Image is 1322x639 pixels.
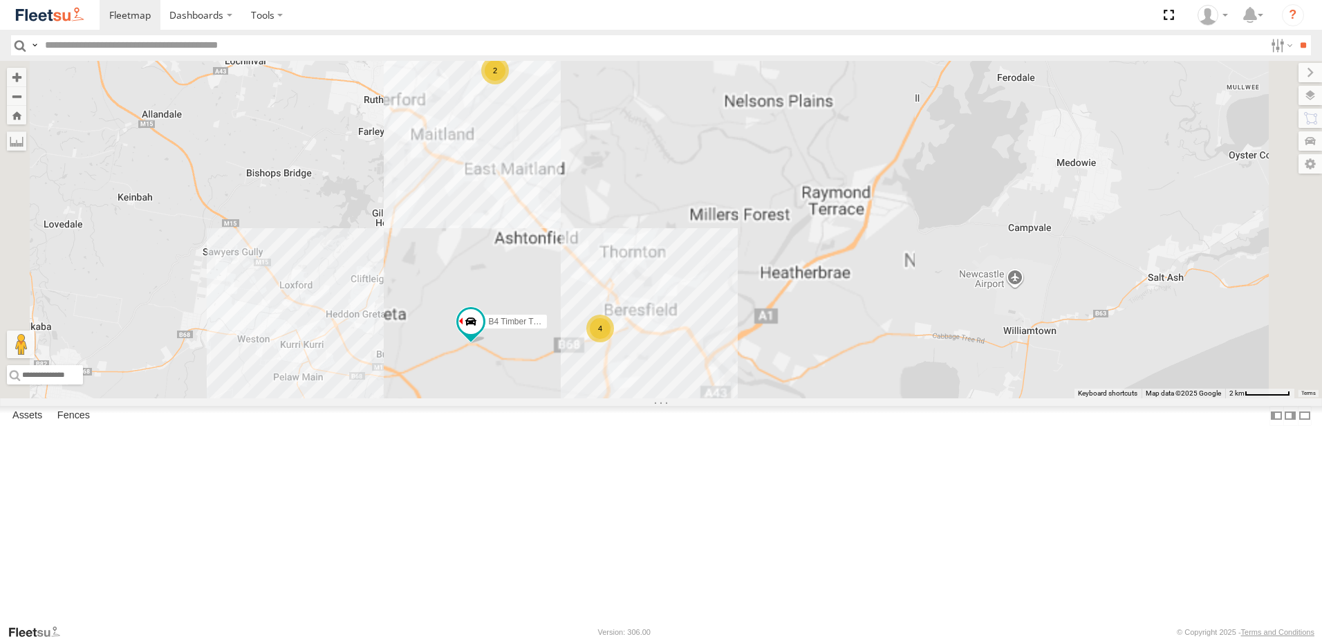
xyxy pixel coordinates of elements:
[7,106,26,124] button: Zoom Home
[481,57,509,84] div: 2
[1301,391,1316,396] a: Terms (opens in new tab)
[8,625,71,639] a: Visit our Website
[1269,406,1283,426] label: Dock Summary Table to the Left
[1265,35,1295,55] label: Search Filter Options
[598,628,651,636] div: Version: 306.00
[489,317,549,326] span: B4 Timber Truck
[1298,154,1322,174] label: Map Settings
[1229,389,1245,397] span: 2 km
[1241,628,1314,636] a: Terms and Conditions
[7,331,35,358] button: Drag Pegman onto the map to open Street View
[586,315,614,342] div: 4
[7,68,26,86] button: Zoom in
[14,6,86,24] img: fleetsu-logo-horizontal.svg
[7,131,26,151] label: Measure
[29,35,40,55] label: Search Query
[1177,628,1314,636] div: © Copyright 2025 -
[1193,5,1233,26] div: Matt Curtis
[1225,389,1294,398] button: Map Scale: 2 km per 62 pixels
[1298,406,1312,426] label: Hide Summary Table
[50,406,97,425] label: Fences
[1283,406,1297,426] label: Dock Summary Table to the Right
[1078,389,1137,398] button: Keyboard shortcuts
[1282,4,1304,26] i: ?
[7,86,26,106] button: Zoom out
[6,406,49,425] label: Assets
[1146,389,1221,397] span: Map data ©2025 Google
